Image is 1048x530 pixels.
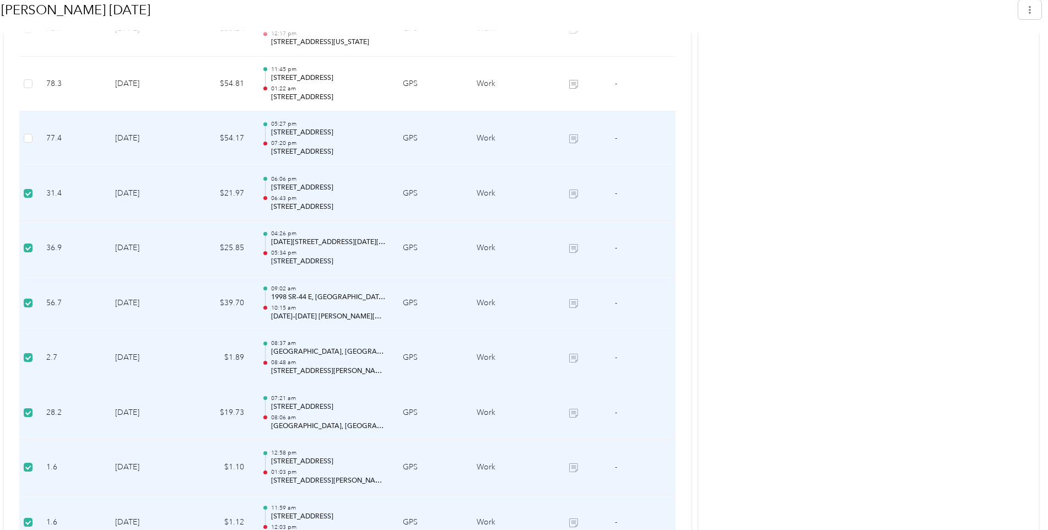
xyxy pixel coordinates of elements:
[271,402,386,412] p: [STREET_ADDRESS]
[271,237,386,247] p: [DATE][STREET_ADDRESS][DATE][PERSON_NAME]
[271,139,386,147] p: 07:20 pm
[271,73,386,83] p: [STREET_ADDRESS]
[106,331,185,386] td: [DATE]
[37,166,106,221] td: 31.4
[271,37,386,47] p: [STREET_ADDRESS][US_STATE]
[106,111,185,166] td: [DATE]
[271,304,386,312] p: 10:15 am
[271,66,386,73] p: 11:45 pm
[271,194,386,202] p: 06:43 pm
[615,408,617,417] span: -
[394,276,467,331] td: GPS
[468,386,553,441] td: Work
[271,512,386,522] p: [STREET_ADDRESS]
[271,147,386,157] p: [STREET_ADDRESS]
[271,312,386,322] p: [DATE]–[DATE] [PERSON_NAME][GEOGRAPHIC_DATA], [GEOGRAPHIC_DATA]
[615,462,617,472] span: -
[37,386,106,441] td: 28.2
[468,331,553,386] td: Work
[271,504,386,512] p: 11:59 am
[468,57,553,112] td: Work
[271,476,386,486] p: [STREET_ADDRESS][PERSON_NAME]
[615,133,617,143] span: -
[271,339,386,347] p: 08:37 am
[106,57,185,112] td: [DATE]
[106,221,185,276] td: [DATE]
[271,202,386,212] p: [STREET_ADDRESS]
[394,331,467,386] td: GPS
[185,331,253,386] td: $1.89
[271,257,386,267] p: [STREET_ADDRESS]
[37,331,106,386] td: 2.7
[468,276,553,331] td: Work
[185,276,253,331] td: $39.70
[271,449,386,457] p: 12:58 pm
[271,394,386,402] p: 07:21 am
[615,243,617,252] span: -
[271,366,386,376] p: [STREET_ADDRESS][PERSON_NAME]
[271,421,386,431] p: [GEOGRAPHIC_DATA], [GEOGRAPHIC_DATA]
[37,276,106,331] td: 56.7
[37,111,106,166] td: 77.4
[271,293,386,302] p: 1998 SR-44 E, [GEOGRAPHIC_DATA], [GEOGRAPHIC_DATA]
[468,111,553,166] td: Work
[185,386,253,441] td: $19.73
[468,221,553,276] td: Work
[271,85,386,93] p: 01:22 am
[615,353,617,362] span: -
[271,285,386,293] p: 09:02 am
[271,128,386,138] p: [STREET_ADDRESS]
[394,111,467,166] td: GPS
[615,79,617,88] span: -
[271,347,386,357] p: [GEOGRAPHIC_DATA], [GEOGRAPHIC_DATA]
[394,221,467,276] td: GPS
[615,298,617,307] span: -
[37,57,106,112] td: 78.3
[394,440,467,495] td: GPS
[394,386,467,441] td: GPS
[271,249,386,257] p: 05:34 pm
[185,166,253,221] td: $21.97
[271,457,386,467] p: [STREET_ADDRESS]
[271,468,386,476] p: 01:03 pm
[185,440,253,495] td: $1.10
[106,276,185,331] td: [DATE]
[106,386,185,441] td: [DATE]
[394,57,467,112] td: GPS
[394,166,467,221] td: GPS
[37,440,106,495] td: 1.6
[468,166,553,221] td: Work
[271,414,386,421] p: 08:06 am
[185,221,253,276] td: $25.85
[106,440,185,495] td: [DATE]
[271,93,386,102] p: [STREET_ADDRESS]
[271,183,386,193] p: [STREET_ADDRESS]
[615,517,617,527] span: -
[37,221,106,276] td: 36.9
[271,120,386,128] p: 05:27 pm
[468,440,553,495] td: Work
[271,175,386,183] p: 06:06 pm
[185,111,253,166] td: $54.17
[271,359,386,366] p: 08:48 am
[106,166,185,221] td: [DATE]
[271,230,386,237] p: 04:26 pm
[615,188,617,198] span: -
[185,57,253,112] td: $54.81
